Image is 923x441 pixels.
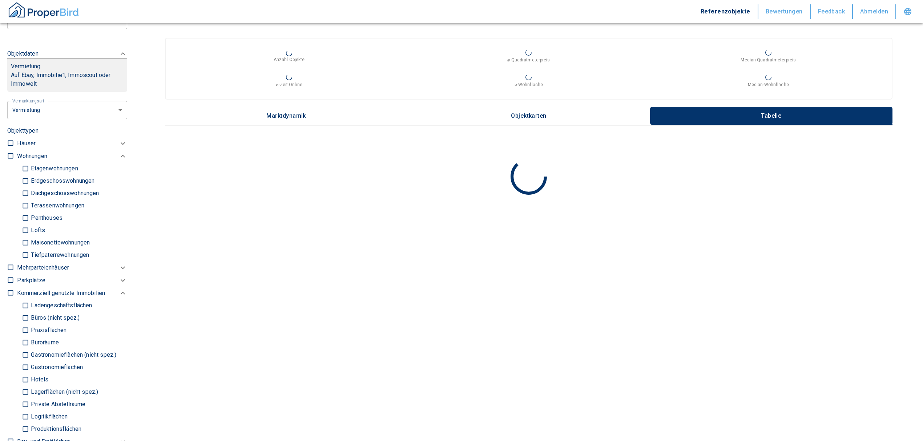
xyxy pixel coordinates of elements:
[165,107,892,125] div: wrapped label tabs example
[7,100,127,120] div: letzte 6 Monate
[7,126,127,135] p: Objekttypen
[515,81,543,88] p: ⌀-Wohnfläche
[29,364,83,370] p: Gastronomieflächen
[7,49,39,58] p: Objektdaten
[17,150,127,162] div: Wohnungen
[29,166,78,171] p: Etagenwohnungen
[274,56,305,63] p: Anzahl Objekte
[17,274,127,287] div: Parkplätze
[7,42,127,99] div: ObjektdatenVermietungAuf Ebay, Immobilie1, Immoscout oder Immowelt
[29,389,98,395] p: Lagerflächen (nicht spez.)
[29,227,45,233] p: Lofts
[7,1,80,22] button: ProperBird Logo and Home Button
[29,178,94,184] p: Erdgeschosswohnungen
[29,203,84,209] p: Terassenwohnungen
[693,4,758,19] button: Referenzobjekte
[17,263,69,272] p: Mehrparteienhäuser
[266,113,306,119] p: Marktdynamik
[29,377,48,383] p: Hotels
[17,139,36,148] p: Häuser
[507,57,550,63] p: ⌀-Quadratmeterpreis
[276,81,302,88] p: ⌀-Zeit Online
[29,190,99,196] p: Dachgeschosswohnungen
[29,414,68,420] p: Logitikflächen
[748,81,789,88] p: Median-Wohnfläche
[17,261,127,274] div: Mehrparteienhäuser
[753,113,789,119] p: Tabelle
[29,303,92,308] p: Ladengeschäftsflächen
[741,57,796,63] p: Median-Quadratmeterpreis
[29,215,63,221] p: Penthouses
[853,4,896,19] button: Abmelden
[11,62,41,71] p: Vermietung
[758,4,811,19] button: Bewertungen
[17,287,127,299] div: Kommerziell genutzte Immobilien
[17,289,105,298] p: Kommerziell genutzte Immobilien
[811,4,853,19] button: Feedback
[29,240,90,246] p: Maisonettewohnungen
[17,152,47,161] p: Wohnungen
[17,276,45,285] p: Parkplätze
[11,71,124,88] p: Auf Ebay, Immobilie1, Immoscout oder Immowelt
[29,315,80,321] p: Büros (nicht spez.)
[29,426,81,432] p: Produktionsflächen
[29,252,89,258] p: Tiefpaterrewohnungen
[29,401,85,407] p: Private Abstellräume
[29,340,59,345] p: Büroräume
[511,113,547,119] p: Objektkarten
[7,1,80,19] img: ProperBird Logo and Home Button
[17,137,127,150] div: Häuser
[29,327,66,333] p: Praxisflächen
[29,352,116,358] p: Gastronomieflächen (nicht spez.)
